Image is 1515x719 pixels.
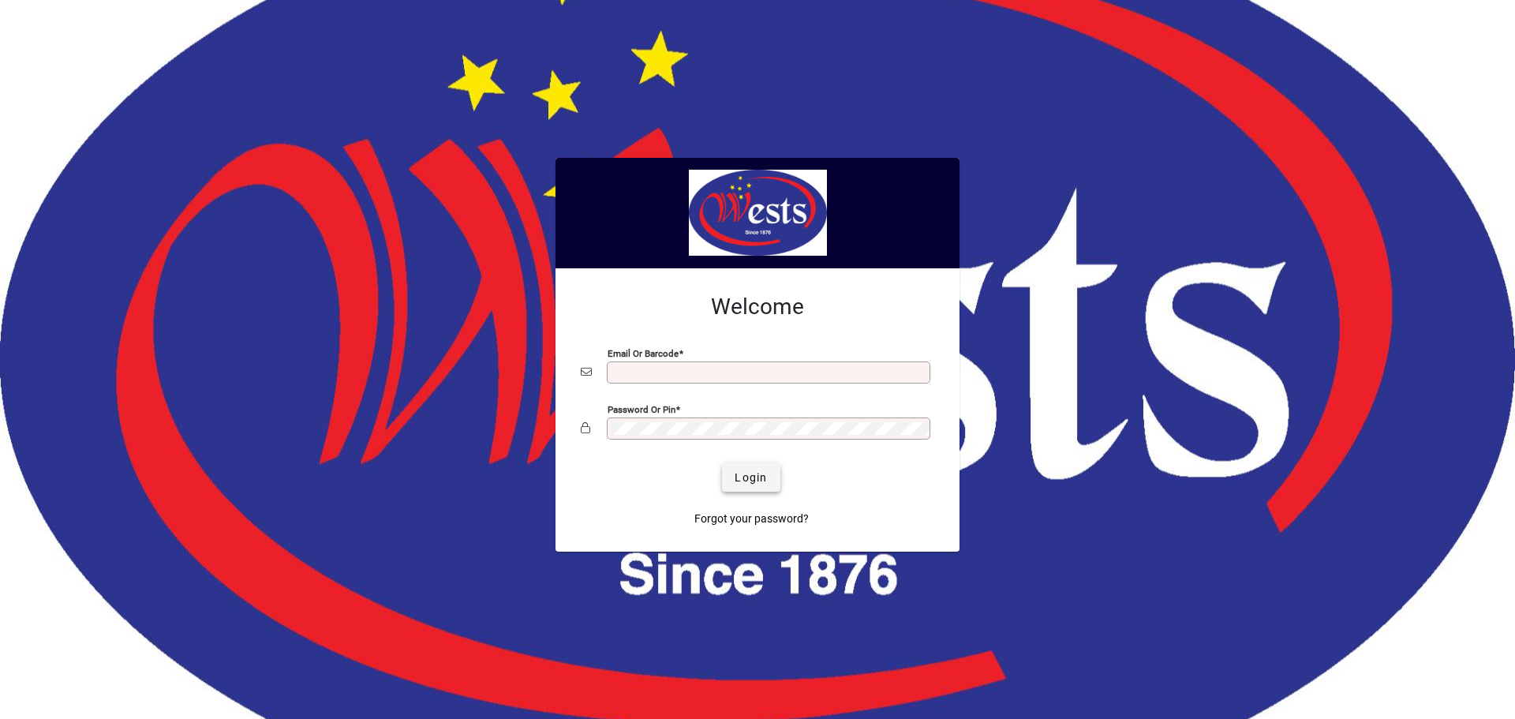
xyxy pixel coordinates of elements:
mat-label: Password or Pin [608,404,675,415]
mat-label: Email or Barcode [608,348,679,359]
button: Login [722,463,780,492]
span: Forgot your password? [694,511,809,527]
span: Login [735,470,767,486]
h2: Welcome [581,294,934,320]
a: Forgot your password? [688,504,815,533]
